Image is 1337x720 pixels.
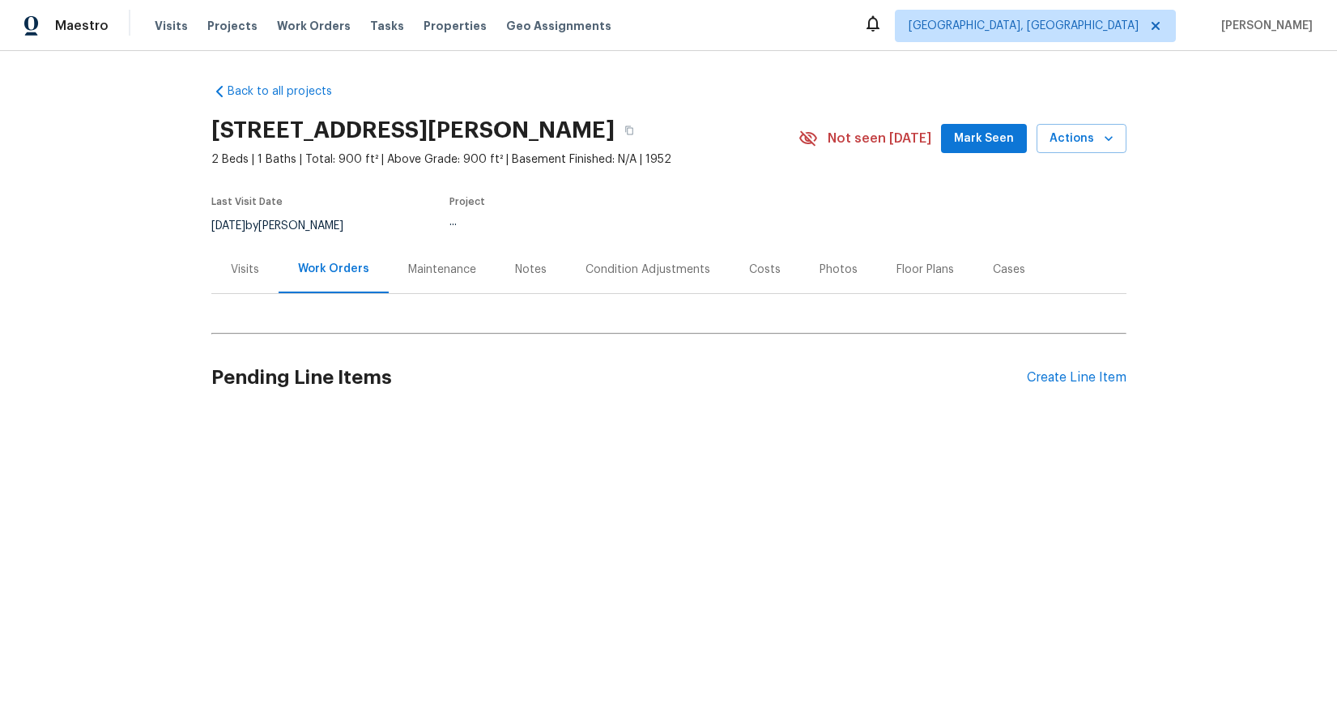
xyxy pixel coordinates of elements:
div: Photos [820,262,858,278]
button: Copy Address [615,116,644,145]
span: Actions [1050,129,1113,149]
span: [PERSON_NAME] [1215,18,1313,34]
h2: Pending Line Items [211,340,1027,415]
span: Visits [155,18,188,34]
div: Condition Adjustments [585,262,710,278]
div: ... [449,216,760,228]
span: Work Orders [277,18,351,34]
span: Last Visit Date [211,197,283,207]
span: Maestro [55,18,109,34]
span: Not seen [DATE] [828,130,931,147]
button: Actions [1037,124,1126,154]
span: [DATE] [211,220,245,232]
span: Projects [207,18,258,34]
div: Maintenance [408,262,476,278]
div: by [PERSON_NAME] [211,216,363,236]
div: Costs [749,262,781,278]
div: Notes [515,262,547,278]
div: Create Line Item [1027,370,1126,386]
button: Mark Seen [941,124,1027,154]
a: Back to all projects [211,83,367,100]
span: 2 Beds | 1 Baths | Total: 900 ft² | Above Grade: 900 ft² | Basement Finished: N/A | 1952 [211,151,798,168]
div: Cases [993,262,1025,278]
div: Visits [231,262,259,278]
span: Properties [424,18,487,34]
span: Geo Assignments [506,18,611,34]
div: Work Orders [298,261,369,277]
span: Project [449,197,485,207]
span: Mark Seen [954,129,1014,149]
span: [GEOGRAPHIC_DATA], [GEOGRAPHIC_DATA] [909,18,1139,34]
h2: [STREET_ADDRESS][PERSON_NAME] [211,122,615,138]
div: Floor Plans [896,262,954,278]
span: Tasks [370,20,404,32]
